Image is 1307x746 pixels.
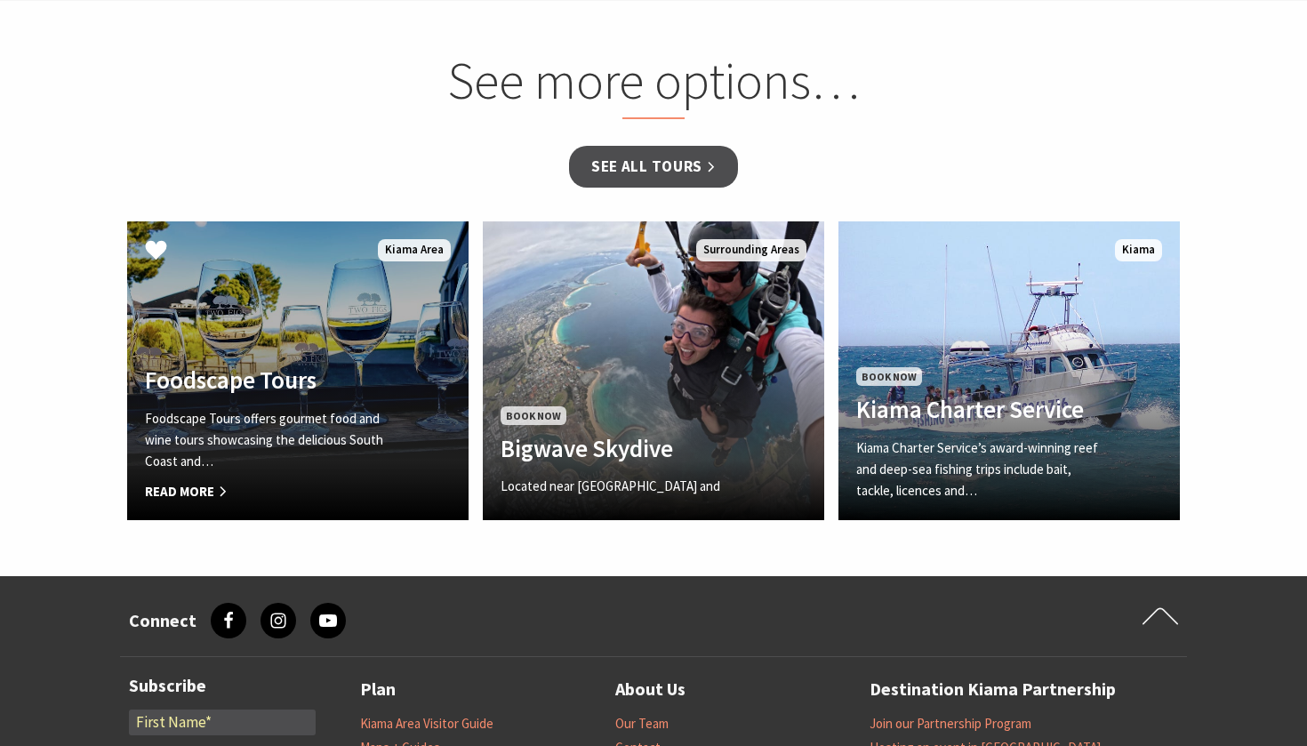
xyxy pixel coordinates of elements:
[145,408,399,472] p: Foodscape Tours offers gourmet food and wine tours showcasing the delicious South Coast and…
[870,715,1031,733] a: Join our Partnership Program
[838,221,1180,520] a: Book Now Kiama Charter Service Kiama Charter Service’s award-winning reef and deep-sea fishing tr...
[129,675,316,696] h3: Subscribe
[696,239,806,261] span: Surrounding Areas
[501,476,755,540] p: Located near [GEOGRAPHIC_DATA] and within 90 minutes of [GEOGRAPHIC_DATA], enjoy the thrill of a…
[483,221,824,520] a: Book Now Bigwave Skydive Located near [GEOGRAPHIC_DATA] and within 90 minutes of [GEOGRAPHIC_DATA...
[615,715,669,733] a: Our Team
[501,434,755,462] h4: Bigwave Skydive
[856,367,922,386] span: Book Now
[145,365,399,394] h4: Foodscape Tours
[870,675,1116,704] a: Destination Kiama Partnership
[615,675,686,704] a: About Us
[501,406,566,425] span: Book Now
[378,239,451,261] span: Kiama Area
[360,715,493,733] a: Kiama Area Visitor Guide
[856,395,1111,423] h4: Kiama Charter Service
[315,50,993,119] h2: See more options…
[127,221,185,282] button: Click to Favourite Foodscape Tours
[145,481,399,502] span: Read More
[127,221,469,520] a: Foodscape Tours Foodscape Tours offers gourmet food and wine tours showcasing the delicious South...
[129,710,316,736] input: First Name*
[856,437,1111,501] p: Kiama Charter Service’s award-winning reef and deep-sea fishing trips include bait, tackle, licen...
[569,146,738,188] a: See all Tours
[360,675,396,704] a: Plan
[1115,239,1162,261] span: Kiama
[129,610,196,631] h3: Connect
